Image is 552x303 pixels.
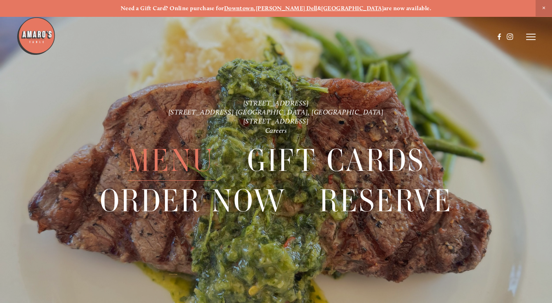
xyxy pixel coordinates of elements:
[265,126,287,134] a: Careers
[247,140,425,180] a: Gift Cards
[247,140,425,181] span: Gift Cards
[317,5,321,12] strong: &
[224,5,254,12] a: Downtown
[243,117,309,125] a: [STREET_ADDRESS]
[100,181,286,221] a: Order Now
[321,5,384,12] a: [GEOGRAPHIC_DATA]
[243,98,309,107] a: [STREET_ADDRESS]
[168,108,384,116] a: [STREET_ADDRESS] [GEOGRAPHIC_DATA], [GEOGRAPHIC_DATA]
[16,16,56,56] img: Amaro's Table
[254,5,255,12] strong: ,
[121,5,224,12] strong: Need a Gift Card? Online purchase for
[319,181,452,221] a: Reserve
[256,5,317,12] a: [PERSON_NAME] Dell
[127,140,214,180] a: Menu
[384,5,431,12] strong: are now available.
[127,140,214,181] span: Menu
